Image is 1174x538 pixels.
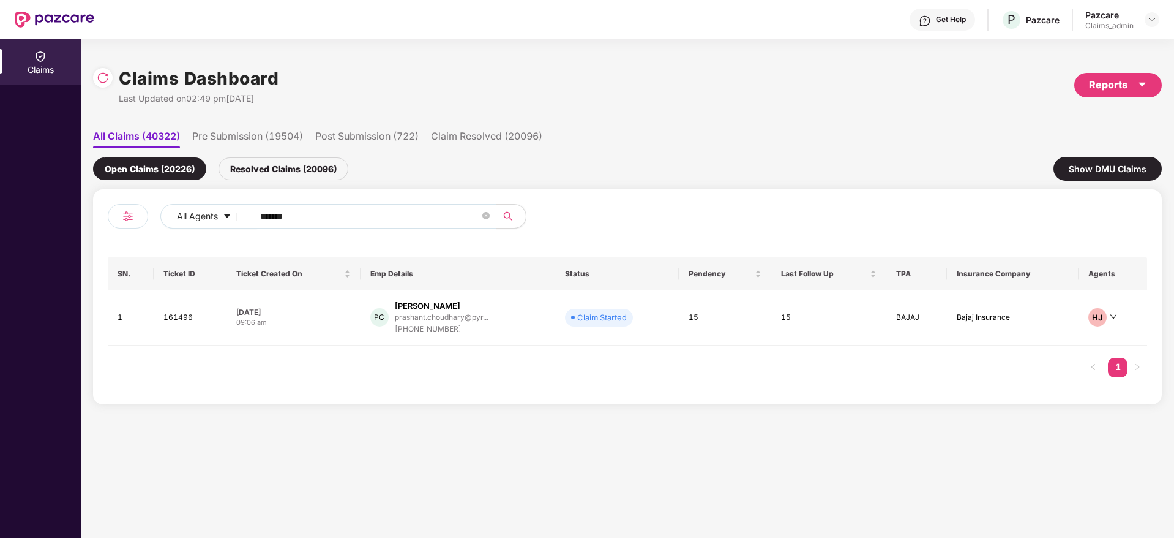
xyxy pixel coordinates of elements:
[919,15,931,27] img: svg+xml;base64,PHN2ZyBpZD0iSGVscC0zMngzMiIgeG1sbnM9Imh0dHA6Ly93d3cudzMub3JnLzIwMDAvc3ZnIiB3aWR0aD...
[236,317,351,328] div: 09:06 am
[1088,308,1107,327] div: HJ
[395,324,488,335] div: [PHONE_NUMBER]
[1108,358,1127,377] li: 1
[1137,80,1147,89] span: caret-down
[119,92,279,105] div: Last Updated on 02:49 pm[DATE]
[93,157,206,180] div: Open Claims (20226)
[482,212,490,219] span: close-circle
[177,210,218,223] span: All Agents
[1134,363,1141,371] span: right
[395,313,488,321] div: prashant.choudhary@pyr...
[1083,358,1103,377] li: Previous Page
[496,204,526,229] button: search
[1127,358,1147,377] button: right
[1085,21,1134,31] div: Claims_admin
[689,269,752,279] span: Pendency
[121,209,135,224] img: svg+xml;base64,PHN2ZyB4bWxucz0iaHR0cDovL3d3dy53My5vcmcvMjAwMC9zdmciIHdpZHRoPSIyNCIgaGVpZ2h0PSIyNC...
[1079,257,1147,290] th: Agents
[34,50,47,63] img: svg+xml;base64,PHN2ZyBpZD0iQ2xhaW0iIHhtbG5zPSJodHRwOi8vd3d3LnczLm9yZy8yMDAwL3N2ZyIgd2lkdGg9IjIwIi...
[361,257,555,290] th: Emp Details
[15,12,94,28] img: New Pazcare Logo
[1110,313,1117,320] span: down
[496,211,520,221] span: search
[93,130,180,148] li: All Claims (40322)
[1089,77,1147,93] div: Reports
[1090,363,1097,371] span: left
[1026,14,1060,26] div: Pazcare
[482,211,490,222] span: close-circle
[192,130,303,148] li: Pre Submission (19504)
[781,269,867,279] span: Last Follow Up
[223,212,231,222] span: caret-down
[154,290,226,346] td: 161496
[97,72,109,84] img: svg+xml;base64,PHN2ZyBpZD0iUmVsb2FkLTMyeDMyIiB4bWxucz0iaHR0cDovL3d3dy53My5vcmcvMjAwMC9zdmciIHdpZH...
[886,290,947,346] td: BAJAJ
[886,257,947,290] th: TPA
[236,269,342,279] span: Ticket Created On
[1083,358,1103,377] button: left
[947,257,1079,290] th: Insurance Company
[1008,12,1015,27] span: P
[431,130,542,148] li: Claim Resolved (20096)
[771,257,886,290] th: Last Follow Up
[1108,358,1127,376] a: 1
[1085,9,1134,21] div: Pazcare
[154,257,226,290] th: Ticket ID
[679,290,771,346] td: 15
[679,257,771,290] th: Pendency
[1147,15,1157,25] img: svg+xml;base64,PHN2ZyBpZD0iRHJvcGRvd24tMzJ4MzIiIHhtbG5zPSJodHRwOi8vd3d3LnczLm9yZy8yMDAwL3N2ZyIgd2...
[236,307,351,317] div: [DATE]
[395,300,460,312] div: [PERSON_NAME]
[119,65,279,92] h1: Claims Dashboard
[1127,358,1147,377] li: Next Page
[160,204,258,229] button: All Agentscaret-down
[226,257,361,290] th: Ticket Created On
[555,257,679,290] th: Status
[219,157,348,180] div: Resolved Claims (20096)
[370,308,389,327] div: PC
[315,130,419,148] li: Post Submission (722)
[108,257,154,290] th: SN.
[1053,157,1162,181] div: Show DMU Claims
[577,311,627,324] div: Claim Started
[771,290,886,346] td: 15
[936,15,966,25] div: Get Help
[108,290,154,346] td: 1
[947,290,1079,346] td: Bajaj Insurance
